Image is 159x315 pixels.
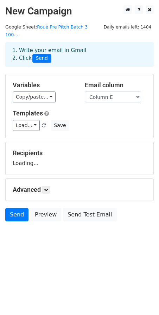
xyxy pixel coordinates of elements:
[7,46,152,63] div: 1. Write your email in Gmail 2. Click
[101,24,154,30] a: Daily emails left: 1404
[13,81,74,89] h5: Variables
[32,54,51,63] span: Send
[30,208,61,221] a: Preview
[13,149,146,168] div: Loading...
[5,24,88,38] small: Google Sheet:
[51,120,69,131] button: Save
[13,109,43,117] a: Templates
[63,208,116,221] a: Send Test Email
[13,92,56,102] a: Copy/paste...
[5,5,154,17] h2: New Campaign
[13,120,40,131] a: Load...
[85,81,146,89] h5: Email column
[5,24,88,38] a: Roué Pre Pitch Batch 3 100...
[13,186,146,194] h5: Advanced
[5,208,28,221] a: Send
[13,149,146,157] h5: Recipients
[101,23,154,31] span: Daily emails left: 1404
